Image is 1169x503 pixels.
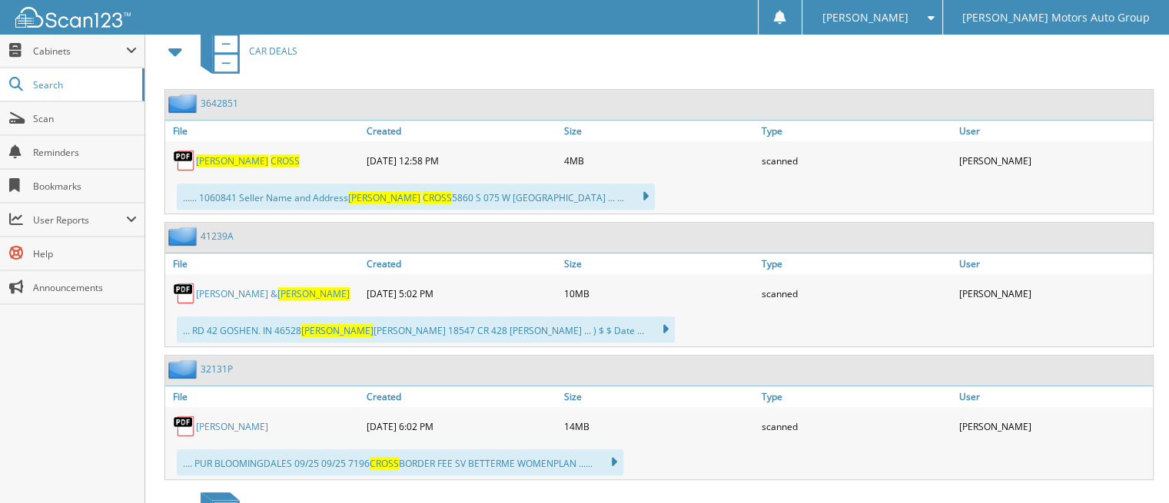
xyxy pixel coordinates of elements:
span: CROSS [271,154,300,167]
a: User [955,121,1153,141]
img: PDF.png [173,415,196,438]
iframe: Chat Widget [1092,429,1169,503]
span: Cabinets [33,45,126,58]
a: CAR DEALS [191,21,297,81]
a: Created [363,121,560,141]
img: scan123-logo-white.svg [15,7,131,28]
span: [PERSON_NAME] [348,191,420,204]
a: [PERSON_NAME] [196,420,268,433]
img: folder2.png [168,94,201,113]
div: scanned [758,411,955,442]
span: [PERSON_NAME] [822,13,908,22]
a: 32131P [201,362,233,376]
a: Created [363,253,560,274]
a: File [165,386,363,407]
a: Size [560,386,758,407]
div: scanned [758,278,955,309]
div: 4MB [560,145,758,176]
div: [PERSON_NAME] [955,145,1153,176]
img: folder2.png [168,227,201,246]
span: Scan [33,112,137,125]
span: CROSS [370,457,399,470]
a: File [165,121,363,141]
div: [PERSON_NAME] [955,278,1153,309]
a: Type [758,253,955,274]
span: User Reports [33,213,126,227]
div: [DATE] 5:02 PM [363,278,560,309]
a: User [955,386,1153,407]
img: PDF.png [173,149,196,172]
span: Help [33,247,137,260]
span: CAR DEALS [249,45,297,58]
a: File [165,253,363,274]
a: Size [560,121,758,141]
a: Type [758,386,955,407]
a: [PERSON_NAME] CROSS [196,154,300,167]
span: [PERSON_NAME] [277,287,350,300]
span: Announcements [33,281,137,294]
div: ...... 1060841 Seller Name and Address 5860 S 075 W [GEOGRAPHIC_DATA] ... ... [177,184,655,210]
div: ... RD 42 GOSHEN. IN 46528 [PERSON_NAME] 18547 CR 428 [PERSON_NAME] ... ) $ $ Date ... [177,316,675,343]
div: [DATE] 12:58 PM [363,145,560,176]
a: Size [560,253,758,274]
span: CROSS [423,191,452,204]
div: [DATE] 6:02 PM [363,411,560,442]
div: 14MB [560,411,758,442]
div: .... PUR BLOOMINGDALES 09/25 09/25 7196 BORDER FEE SV BETTERME WOMENPLAN ...... [177,449,623,475]
a: Created [363,386,560,407]
a: [PERSON_NAME] &[PERSON_NAME] [196,287,350,300]
a: 3642851 [201,97,238,110]
span: [PERSON_NAME] [196,154,268,167]
span: Search [33,78,135,91]
span: [PERSON_NAME] Motors Auto Group [962,13,1150,22]
a: 41239A [201,230,234,243]
div: scanned [758,145,955,176]
div: [PERSON_NAME] [955,411,1153,442]
span: Bookmarks [33,180,137,193]
a: Type [758,121,955,141]
a: User [955,253,1153,274]
span: Reminders [33,146,137,159]
img: PDF.png [173,282,196,305]
span: [PERSON_NAME] [301,324,374,337]
img: folder2.png [168,359,201,379]
div: 10MB [560,278,758,309]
